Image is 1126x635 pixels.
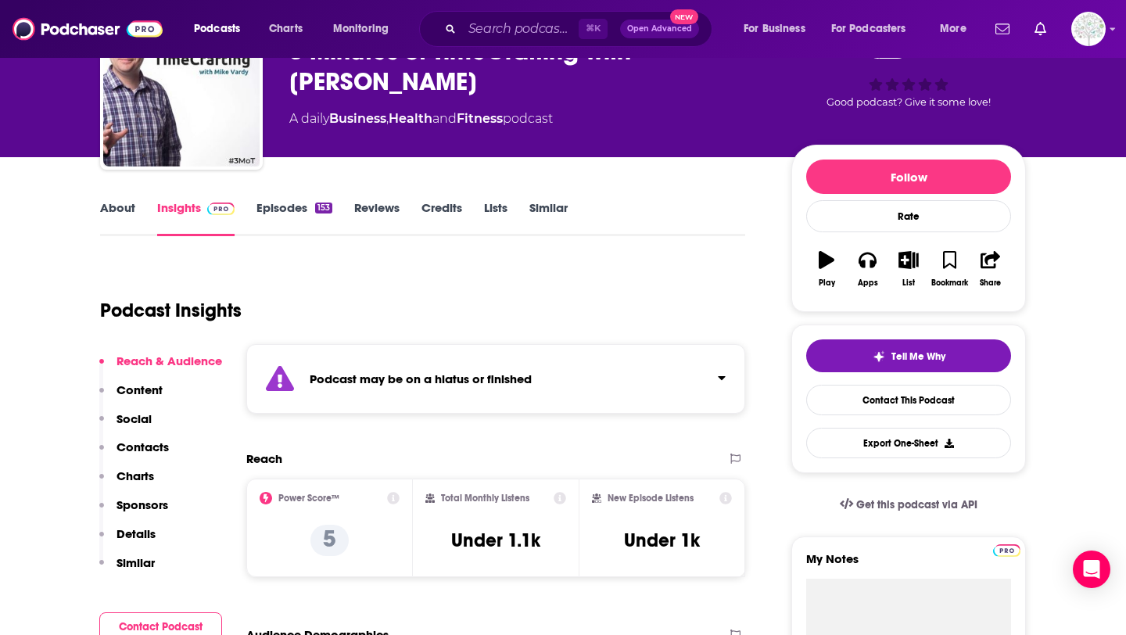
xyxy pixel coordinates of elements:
[432,111,457,126] span: and
[99,468,154,497] button: Charts
[99,411,152,440] button: Social
[457,111,503,126] a: Fitness
[529,200,568,236] a: Similar
[441,493,529,504] h2: Total Monthly Listens
[827,486,990,524] a: Get this podcast via API
[322,16,409,41] button: open menu
[806,200,1011,232] div: Rate
[117,526,156,541] p: Details
[451,529,540,552] h3: Under 1.1k
[980,278,1001,288] div: Share
[259,16,312,41] a: Charts
[278,493,339,504] h2: Power Score™
[1071,12,1106,46] img: User Profile
[99,526,156,555] button: Details
[13,14,163,44] img: Podchaser - Follow, Share and Rate Podcasts
[194,18,240,40] span: Podcasts
[579,19,608,39] span: ⌘ K
[421,200,462,236] a: Credits
[733,16,825,41] button: open menu
[827,96,991,108] span: Good podcast? Give it some love!
[806,551,1011,579] label: My Notes
[831,18,906,40] span: For Podcasters
[847,241,888,297] button: Apps
[627,25,692,33] span: Open Advanced
[246,451,282,466] h2: Reach
[993,542,1020,557] a: Pro website
[99,353,222,382] button: Reach & Audience
[1073,551,1110,588] div: Open Intercom Messenger
[103,10,260,167] img: 3 Minutes of TimeCrafting with Mike Vardy
[891,350,945,363] span: Tell Me Why
[207,203,235,215] img: Podchaser Pro
[256,200,332,236] a: Episodes153
[117,411,152,426] p: Social
[888,241,929,297] button: List
[389,111,432,126] a: Health
[310,525,349,556] p: 5
[310,371,532,386] strong: Podcast may be on a hiatus or finished
[315,203,332,213] div: 153
[183,16,260,41] button: open menu
[989,16,1016,42] a: Show notifications dropdown
[806,241,847,297] button: Play
[608,493,694,504] h2: New Episode Listens
[744,18,805,40] span: For Business
[117,555,155,570] p: Similar
[806,160,1011,194] button: Follow
[806,339,1011,372] button: tell me why sparkleTell Me Why
[821,16,929,41] button: open menu
[806,385,1011,415] a: Contact This Podcast
[806,428,1011,458] button: Export One-Sheet
[99,555,155,584] button: Similar
[929,16,986,41] button: open menu
[1071,12,1106,46] button: Show profile menu
[117,353,222,368] p: Reach & Audience
[620,20,699,38] button: Open AdvancedNew
[931,278,968,288] div: Bookmark
[117,439,169,454] p: Contacts
[354,200,400,236] a: Reviews
[856,498,977,511] span: Get this podcast via API
[1028,16,1052,42] a: Show notifications dropdown
[99,439,169,468] button: Contacts
[993,544,1020,557] img: Podchaser Pro
[484,200,507,236] a: Lists
[333,18,389,40] span: Monitoring
[1071,12,1106,46] span: Logged in as WunderTanya
[329,111,386,126] a: Business
[940,18,966,40] span: More
[462,16,579,41] input: Search podcasts, credits, & more...
[873,350,885,363] img: tell me why sparkle
[970,241,1011,297] button: Share
[819,278,835,288] div: Play
[117,497,168,512] p: Sponsors
[100,299,242,322] h1: Podcast Insights
[386,111,389,126] span: ,
[117,382,163,397] p: Content
[157,200,235,236] a: InsightsPodchaser Pro
[902,278,915,288] div: List
[434,11,727,47] div: Search podcasts, credits, & more...
[791,21,1026,118] div: 5Good podcast? Give it some love!
[99,382,163,411] button: Content
[289,109,553,128] div: A daily podcast
[670,9,698,24] span: New
[100,200,135,236] a: About
[99,497,168,526] button: Sponsors
[929,241,970,297] button: Bookmark
[246,344,745,414] section: Click to expand status details
[624,529,700,552] h3: Under 1k
[117,468,154,483] p: Charts
[858,278,878,288] div: Apps
[269,18,303,40] span: Charts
